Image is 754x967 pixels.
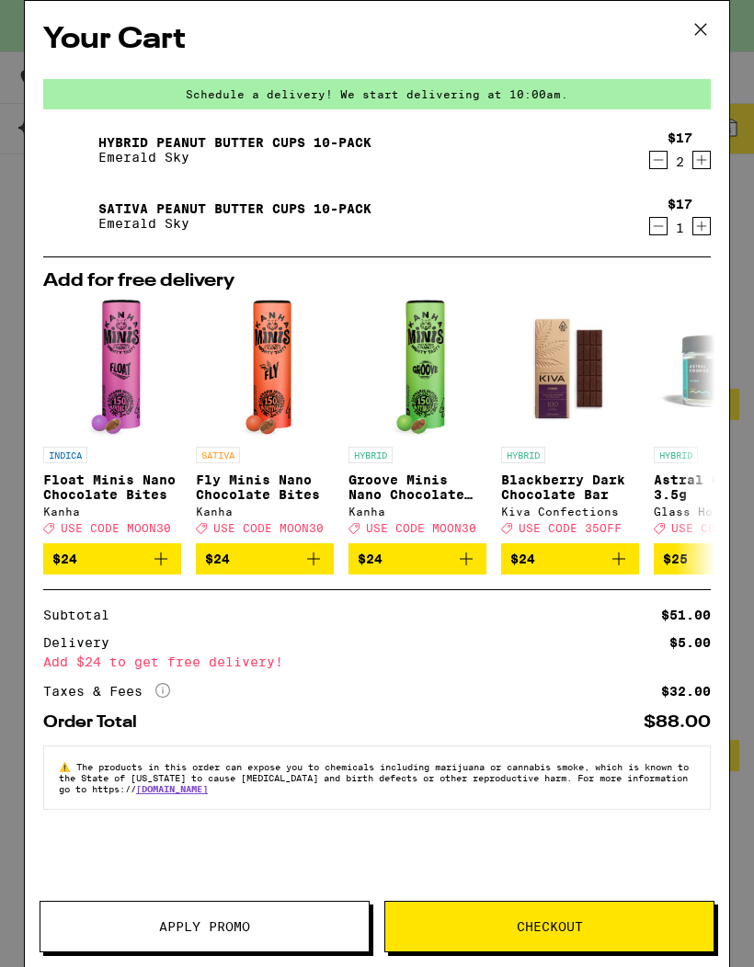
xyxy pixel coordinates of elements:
[43,472,181,502] p: Float Minis Nano Chocolate Bites
[98,150,371,165] p: Emerald Sky
[348,472,486,502] p: Groove Minis Nano Chocolate Bites
[43,190,95,242] img: Sativa Peanut Butter Cups 10-Pack
[159,920,250,933] span: Apply Promo
[366,522,476,534] span: USE CODE MOON30
[43,19,711,61] h2: Your Cart
[501,447,545,463] p: HYBRID
[43,272,711,290] h2: Add for free delivery
[649,151,668,169] button: Decrement
[98,135,371,150] a: Hybrid Peanut Butter Cups 10-Pack
[43,683,170,700] div: Taxes & Fees
[98,216,371,231] p: Emerald Sky
[43,124,95,176] img: Hybrid Peanut Butter Cups 10-Pack
[213,522,324,534] span: USE CODE MOON30
[668,131,692,145] div: $17
[654,447,698,463] p: HYBRID
[43,543,181,575] button: Add to bag
[661,685,711,698] div: $32.00
[40,901,370,952] button: Apply Promo
[59,761,76,772] span: ⚠️
[136,783,208,794] a: [DOMAIN_NAME]
[668,154,692,169] div: 2
[501,300,639,438] img: Kiva Confections - Blackberry Dark Chocolate Bar
[196,543,334,575] button: Add to bag
[692,217,711,235] button: Increment
[43,655,711,668] div: Add $24 to get free delivery!
[61,522,171,534] span: USE CODE MOON30
[348,300,486,543] a: Open page for Groove Minis Nano Chocolate Bites from Kanha
[196,300,334,543] a: Open page for Fly Minis Nano Chocolate Bites from Kanha
[692,151,711,169] button: Increment
[43,506,181,518] div: Kanha
[517,920,583,933] span: Checkout
[98,201,371,216] a: Sativa Peanut Butter Cups 10-Pack
[43,609,122,621] div: Subtotal
[348,447,393,463] p: HYBRID
[348,543,486,575] button: Add to bag
[501,472,639,502] p: Blackberry Dark Chocolate Bar
[196,447,240,463] p: SATIVA
[663,552,688,566] span: $25
[52,552,77,566] span: $24
[668,197,692,211] div: $17
[501,506,639,518] div: Kiva Confections
[384,901,714,952] button: Checkout
[358,552,383,566] span: $24
[501,300,639,543] a: Open page for Blackberry Dark Chocolate Bar from Kiva Confections
[501,543,639,575] button: Add to bag
[43,714,150,731] div: Order Total
[390,300,445,438] img: Kanha - Groove Minis Nano Chocolate Bites
[668,221,692,235] div: 1
[649,217,668,235] button: Decrement
[196,506,334,518] div: Kanha
[238,300,292,438] img: Kanha - Fly Minis Nano Chocolate Bites
[43,636,122,649] div: Delivery
[43,79,711,109] div: Schedule a delivery! We start delivering at 10:00am.
[205,552,230,566] span: $24
[84,300,142,438] img: Kanha - Float Minis Nano Chocolate Bites
[669,636,711,649] div: $5.00
[59,761,689,794] span: The products in this order can expose you to chemicals including marijuana or cannabis smoke, whi...
[644,714,711,731] div: $88.00
[519,522,622,534] span: USE CODE 35OFF
[43,300,181,543] a: Open page for Float Minis Nano Chocolate Bites from Kanha
[348,506,486,518] div: Kanha
[661,609,711,621] div: $51.00
[510,552,535,566] span: $24
[196,472,334,502] p: Fly Minis Nano Chocolate Bites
